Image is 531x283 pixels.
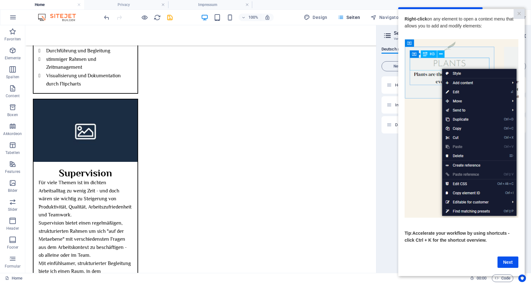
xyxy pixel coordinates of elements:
span: : [481,276,482,280]
div: Home/ [393,83,492,87]
strong: Right-click [6,9,29,14]
p: Bilder [8,188,18,193]
p: ​ [6,210,120,217]
div: Datenschutz/datenschutz [393,123,492,127]
a: Next [99,249,120,261]
span: Datenschutz [395,122,438,127]
a: Close modal [115,2,126,12]
button: Usercentrics [518,274,526,282]
span: Deutsch (3) [381,45,403,54]
img: Editor Logo [36,14,84,21]
span: on any element to open a context menu that allows you to add and modify elements: [6,9,115,21]
span: Design [304,14,327,21]
div: Design (Strg+Alt+Y) [301,12,330,22]
p: Header [6,226,19,231]
button: Seiten [335,12,363,22]
span: Navigator [370,14,400,21]
p: Boxen [7,112,18,117]
button: Design [301,12,330,22]
span: Impressum [395,103,434,107]
span: Home [395,83,408,87]
div: Sprachen-Tabs [381,47,526,59]
p: Footer [7,245,18,250]
p: Spalten [6,74,19,80]
span: Tip [6,223,13,228]
p: Elemente [5,56,21,61]
h2: Seiten [394,30,526,36]
p: Slider [8,207,18,212]
button: 100% [239,14,261,21]
span: Seiten [338,14,360,21]
span: 00 00 [477,274,486,282]
button: Navigator [368,12,403,22]
h4: Impressum [168,1,252,8]
button: Neue Seite [381,61,424,71]
button: Klicke hier, um den Vorschau-Modus zu verlassen [141,14,148,21]
p: Features [5,169,20,174]
i: Seite neu laden [154,14,161,21]
span: Code [495,274,510,282]
i: Bei Größenänderung Zoomstufe automatisch an das gewählte Gerät anpassen. [265,15,270,20]
p: Formular [5,264,21,269]
div: Impressum/impressum [393,103,492,107]
span: : [13,223,14,228]
button: reload [153,14,161,21]
h4: Privacy [84,1,168,8]
h6: Session-Zeit [470,274,487,282]
a: Klick, um Auswahl aufzuheben. Doppelklick öffnet Seitenverwaltung [5,274,22,282]
h3: Verwalte Seiten und Einstellungen [394,36,513,42]
h6: 100% [248,14,258,21]
p: Tabellen [5,150,20,155]
p: Akkordeon [3,131,22,136]
p: Favoriten [4,37,21,42]
button: save [166,14,174,21]
p: Content [6,93,20,98]
span: Neue Seite [384,64,421,68]
button: Code [492,274,513,282]
i: Save (Ctrl+S) [166,14,174,21]
button: undo [103,14,110,21]
span: Accelerate your workflow by using shortcuts - click Ctrl + K for the shortcut overview. [6,223,111,235]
